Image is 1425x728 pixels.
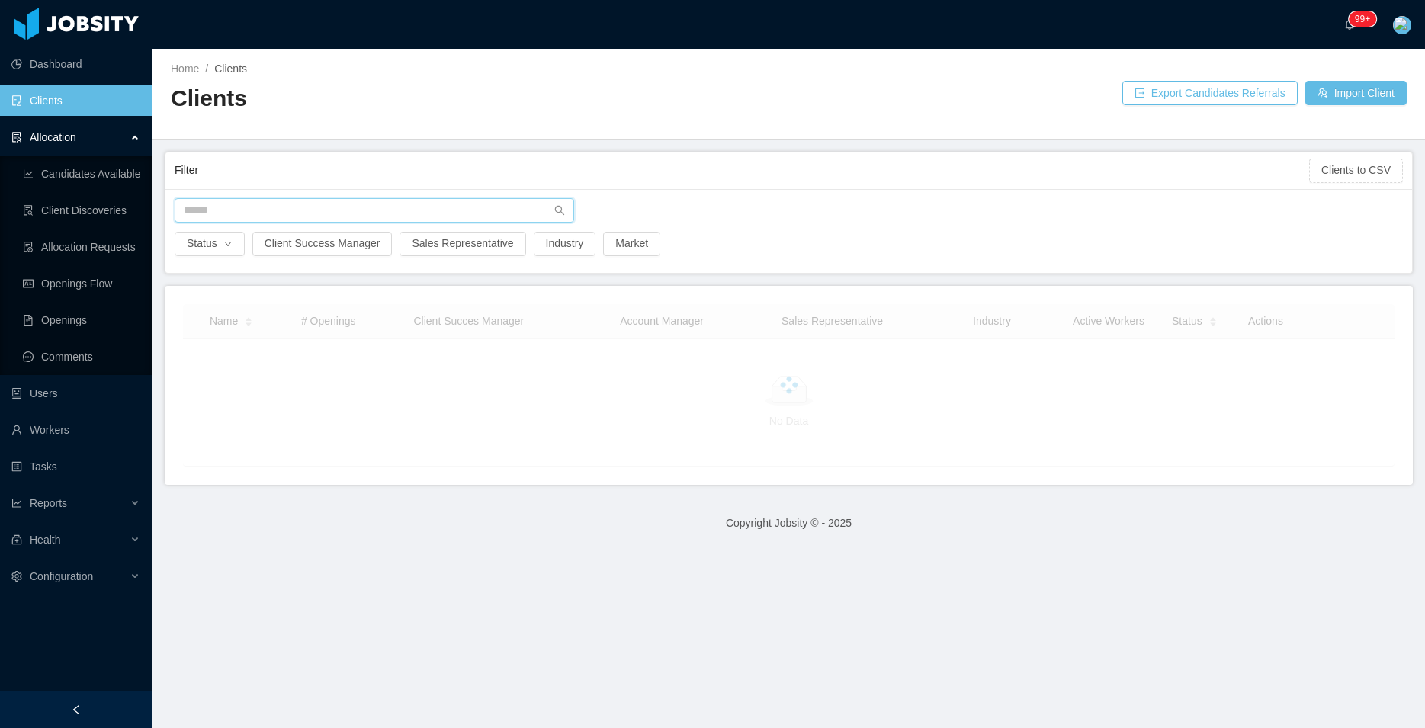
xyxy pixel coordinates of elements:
span: Clients [214,63,247,75]
a: icon: idcardOpenings Flow [23,268,140,299]
span: / [205,63,208,75]
a: icon: userWorkers [11,415,140,445]
a: icon: file-doneAllocation Requests [23,232,140,262]
span: Configuration [30,570,93,582]
a: icon: robotUsers [11,378,140,409]
button: icon: exportExport Candidates Referrals [1122,81,1298,105]
button: Sales Representative [400,232,525,256]
a: icon: pie-chartDashboard [11,49,140,79]
button: Clients to CSV [1309,159,1403,183]
button: Client Success Manager [252,232,393,256]
a: icon: auditClients [11,85,140,116]
sup: 1047 [1349,11,1376,27]
i: icon: setting [11,571,22,582]
button: Market [603,232,660,256]
img: 652c1980-6723-11eb-a63f-bd2498db2a24_65fc71909918b.png [1393,16,1411,34]
span: Health [30,534,60,546]
div: Filter [175,156,1309,184]
i: icon: line-chart [11,498,22,508]
footer: Copyright Jobsity © - 2025 [152,497,1425,550]
i: icon: solution [11,132,22,143]
a: icon: line-chartCandidates Available [23,159,140,189]
span: Reports [30,497,67,509]
i: icon: bell [1344,19,1355,30]
a: Home [171,63,199,75]
button: icon: usergroup-addImport Client [1305,81,1407,105]
span: Allocation [30,131,76,143]
i: icon: search [554,205,565,216]
a: icon: file-searchClient Discoveries [23,195,140,226]
button: Statusicon: down [175,232,245,256]
a: icon: profileTasks [11,451,140,482]
i: icon: medicine-box [11,534,22,545]
a: icon: messageComments [23,342,140,372]
h2: Clients [171,83,789,114]
a: icon: file-textOpenings [23,305,140,335]
button: Industry [534,232,596,256]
